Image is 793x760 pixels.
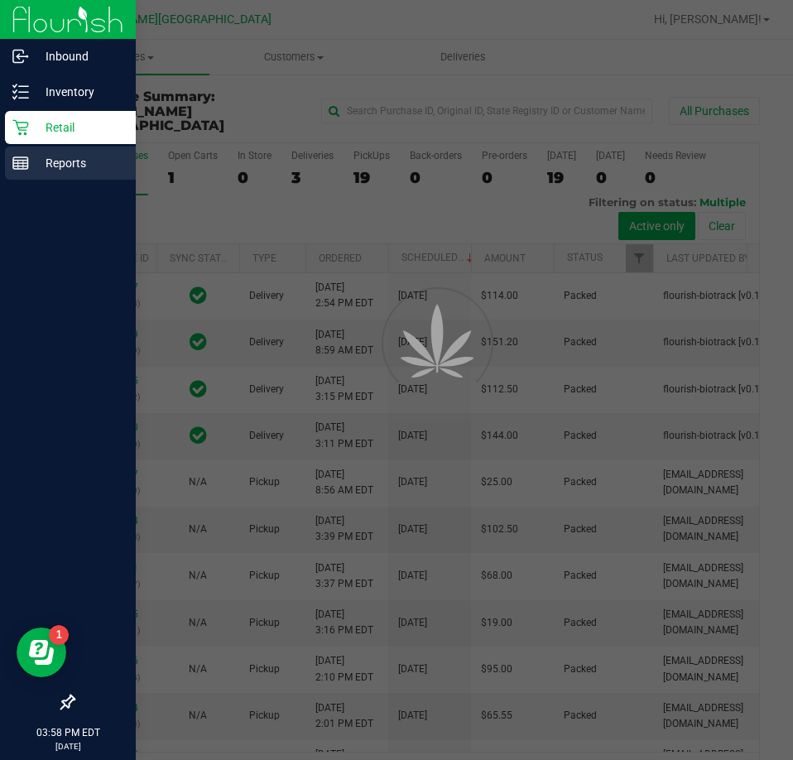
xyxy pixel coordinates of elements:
[7,740,128,753] p: [DATE]
[29,153,128,173] p: Reports
[12,84,29,100] inline-svg: Inventory
[29,46,128,66] p: Inbound
[7,725,128,740] p: 03:58 PM EDT
[49,625,69,645] iframe: Resource center unread badge
[12,155,29,171] inline-svg: Reports
[17,628,66,677] iframe: Resource center
[12,119,29,136] inline-svg: Retail
[29,118,128,137] p: Retail
[12,48,29,65] inline-svg: Inbound
[29,82,128,102] p: Inventory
